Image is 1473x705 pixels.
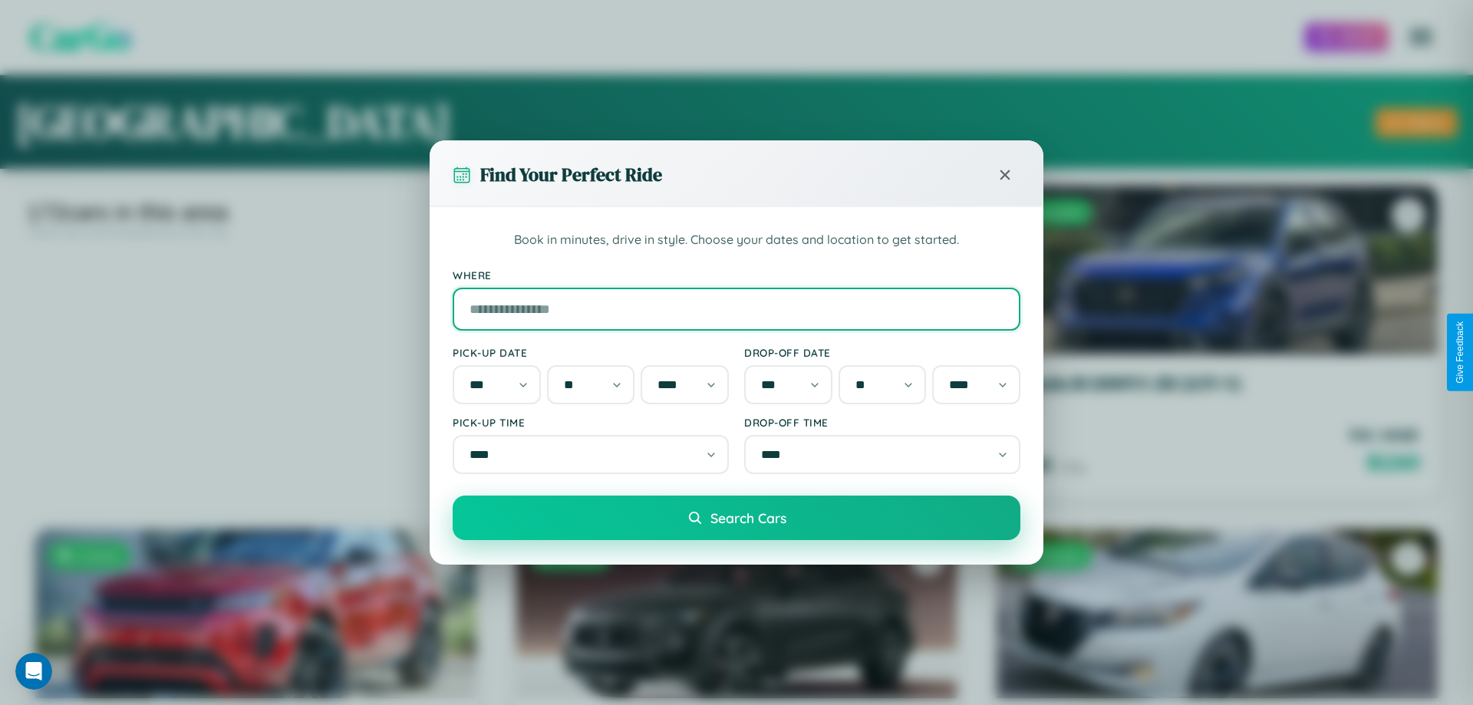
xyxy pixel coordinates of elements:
label: Drop-off Date [744,346,1020,359]
label: Drop-off Time [744,416,1020,429]
label: Pick-up Date [453,346,729,359]
label: Where [453,268,1020,282]
span: Search Cars [710,509,786,526]
h3: Find Your Perfect Ride [480,162,662,187]
button: Search Cars [453,496,1020,540]
label: Pick-up Time [453,416,729,429]
p: Book in minutes, drive in style. Choose your dates and location to get started. [453,230,1020,250]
